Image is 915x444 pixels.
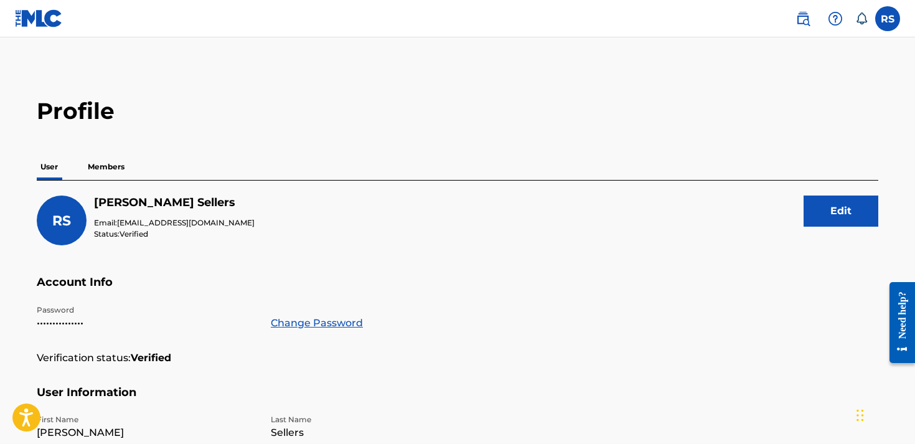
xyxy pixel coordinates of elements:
[94,217,255,229] p: Email:
[37,275,878,305] h5: Account Info
[271,414,490,425] p: Last Name
[37,154,62,180] p: User
[37,425,256,440] p: [PERSON_NAME]
[37,97,878,125] h2: Profile
[37,414,256,425] p: First Name
[37,305,256,316] p: Password
[120,229,148,239] span: Verified
[791,6,815,31] a: Public Search
[37,351,131,366] p: Verification status:
[880,270,915,376] iframe: Resource Center
[795,11,810,26] img: search
[117,218,255,227] span: [EMAIL_ADDRESS][DOMAIN_NAME]
[84,154,128,180] p: Members
[94,196,255,210] h5: Rodney Sellers
[853,384,915,444] iframe: Chat Widget
[804,196,878,227] button: Edit
[271,316,363,331] a: Change Password
[828,11,843,26] img: help
[271,425,490,440] p: Sellers
[37,385,878,415] h5: User Information
[15,9,63,27] img: MLC Logo
[855,12,868,25] div: Notifications
[94,229,255,240] p: Status:
[856,397,864,434] div: Drag
[875,6,900,31] div: User Menu
[52,212,71,229] span: RS
[131,351,171,366] strong: Verified
[37,316,256,331] p: •••••••••••••••
[823,6,848,31] div: Help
